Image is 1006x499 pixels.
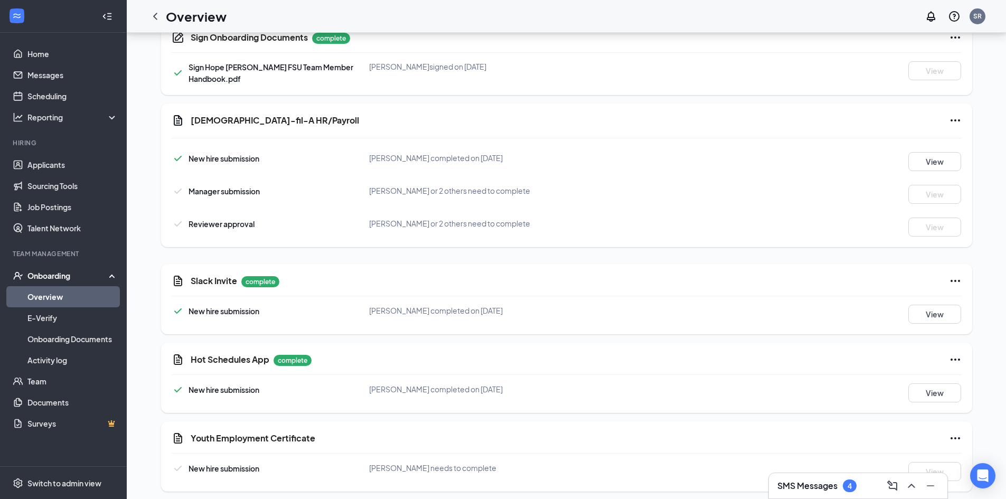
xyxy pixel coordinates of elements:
span: Sign Hope [PERSON_NAME] FSU Team Member Handbook.pdf [189,62,353,83]
svg: Checkmark [172,462,184,475]
svg: Ellipses [949,31,962,44]
svg: Checkmark [172,383,184,396]
h3: SMS Messages [777,480,838,492]
div: 4 [848,482,852,491]
svg: Checkmark [172,185,184,197]
svg: ChevronLeft [149,10,162,23]
svg: Ellipses [949,353,962,366]
span: Manager submission [189,186,260,196]
svg: Collapse [102,11,112,22]
svg: Analysis [13,112,23,123]
div: Reporting [27,112,118,123]
svg: CompanyDocumentIcon [172,31,184,44]
a: Documents [27,392,118,413]
h5: Slack Invite [191,275,237,287]
button: View [908,305,961,324]
a: Activity log [27,350,118,371]
button: View [908,152,961,171]
span: [PERSON_NAME] needs to complete [369,463,496,473]
button: View [908,383,961,402]
svg: UserCheck [13,270,23,281]
a: E-Verify [27,307,118,328]
span: [PERSON_NAME] completed on [DATE] [369,384,503,394]
svg: CustomFormIcon [172,432,184,445]
a: Talent Network [27,218,118,239]
div: Hiring [13,138,116,147]
span: [PERSON_NAME] or 2 others need to complete [369,186,530,195]
span: Reviewer approval [189,219,255,229]
svg: Ellipses [949,114,962,127]
button: View [908,218,961,237]
div: [PERSON_NAME] signed on [DATE] [369,61,633,72]
svg: Ellipses [949,275,962,287]
div: SR [973,12,982,21]
svg: Settings [13,478,23,488]
svg: Checkmark [172,67,184,79]
svg: Checkmark [172,152,184,165]
svg: Checkmark [172,305,184,317]
div: Team Management [13,249,116,258]
button: View [908,185,961,204]
a: Onboarding Documents [27,328,118,350]
button: ComposeMessage [884,477,901,494]
a: Scheduling [27,86,118,107]
svg: Ellipses [949,432,962,445]
span: New hire submission [189,154,259,163]
svg: CustomFormIcon [172,353,184,366]
h5: Youth Employment Certificate [191,432,315,444]
h1: Overview [166,7,227,25]
svg: WorkstreamLogo [12,11,22,21]
span: New hire submission [189,306,259,316]
span: New hire submission [189,464,259,473]
a: Home [27,43,118,64]
div: Open Intercom Messenger [970,463,995,488]
svg: Notifications [925,10,937,23]
span: [PERSON_NAME] completed on [DATE] [369,306,503,315]
div: Switch to admin view [27,478,101,488]
svg: CustomFormIcon [172,275,184,287]
a: Applicants [27,154,118,175]
a: Messages [27,64,118,86]
p: complete [241,276,279,287]
div: Onboarding [27,270,109,281]
button: View [908,61,961,80]
a: Sourcing Tools [27,175,118,196]
svg: ComposeMessage [886,479,899,492]
h5: Sign Onboarding Documents [191,32,308,43]
button: View [908,462,961,481]
span: [PERSON_NAME] or 2 others need to complete [369,219,530,228]
a: Team [27,371,118,392]
p: complete [274,355,312,366]
button: ChevronUp [903,477,920,494]
span: [PERSON_NAME] completed on [DATE] [369,153,503,163]
span: New hire submission [189,385,259,394]
svg: Minimize [924,479,937,492]
svg: Checkmark [172,218,184,230]
svg: ChevronUp [905,479,918,492]
a: Job Postings [27,196,118,218]
a: Overview [27,286,118,307]
button: Minimize [922,477,939,494]
a: SurveysCrown [27,413,118,434]
h5: [DEMOGRAPHIC_DATA]-fil-A HR/Payroll [191,115,359,126]
svg: QuestionInfo [948,10,961,23]
svg: Document [172,114,184,127]
h5: Hot Schedules App [191,354,269,365]
p: complete [312,33,350,44]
